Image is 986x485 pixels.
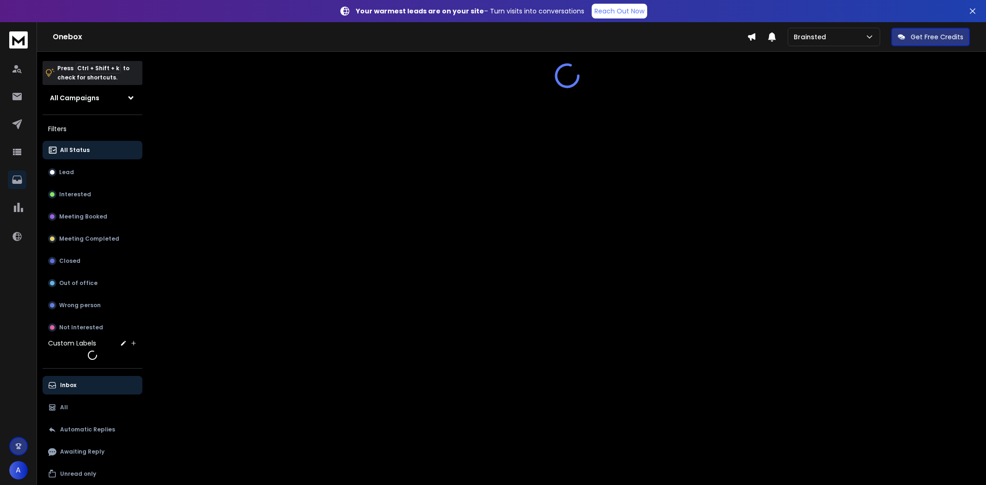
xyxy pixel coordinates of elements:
p: Reach Out Now [594,6,644,16]
button: Meeting Booked [43,207,142,226]
button: All Campaigns [43,89,142,107]
p: Lead [59,169,74,176]
h1: Onebox [53,31,747,42]
strong: Your warmest leads are on your site [356,6,484,16]
p: All Status [60,146,90,154]
p: Not Interested [59,324,103,331]
button: Awaiting Reply [43,443,142,461]
p: Automatic Replies [60,426,115,433]
button: Wrong person [43,296,142,315]
p: Out of office [59,279,98,287]
button: Inbox [43,376,142,394]
p: – Turn visits into conversations [356,6,584,16]
p: Press to check for shortcuts. [57,64,129,82]
p: Meeting Completed [59,235,119,242]
h1: All Campaigns [50,93,99,103]
button: Not Interested [43,318,142,337]
p: Inbox [60,382,76,389]
button: Meeting Completed [43,230,142,248]
p: Closed [59,257,80,265]
img: logo [9,31,28,48]
button: Closed [43,252,142,270]
button: A [9,461,28,479]
p: Meeting Booked [59,213,107,220]
span: Ctrl + Shift + k [76,63,121,73]
button: Interested [43,185,142,204]
button: Automatic Replies [43,420,142,439]
button: Get Free Credits [891,28,970,46]
p: Unread only [60,470,96,478]
button: Unread only [43,465,142,483]
h3: Filters [43,122,142,135]
p: All [60,404,68,411]
p: Interested [59,191,91,198]
p: Wrong person [59,302,101,309]
p: Brainsted [794,32,830,42]
button: Lead [43,163,142,182]
a: Reach Out Now [592,4,647,18]
button: All [43,398,142,417]
h3: Custom Labels [48,339,96,348]
p: Get Free Credits [911,32,963,42]
button: Out of office [43,274,142,292]
button: All Status [43,141,142,159]
p: Awaiting Reply [60,448,104,455]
